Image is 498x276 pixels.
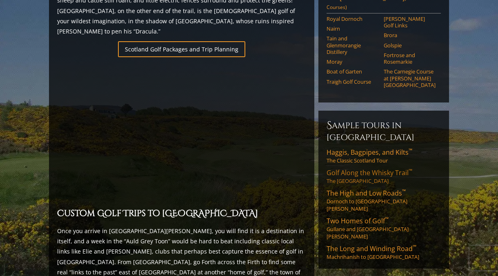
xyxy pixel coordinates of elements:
[384,32,436,38] a: Brora
[327,148,441,164] a: Haggis, Bagpipes, and Kilts™The Classic Scotland Tour
[384,16,436,29] a: [PERSON_NAME] Golf Links
[409,147,412,154] sup: ™
[327,68,378,75] a: Boat of Garten
[327,216,441,240] a: Two Homes of Golf™Gullane and [GEOGRAPHIC_DATA][PERSON_NAME]
[384,52,436,65] a: Fortrose and Rosemarkie
[57,207,306,221] h2: Custom Golf Trips to [GEOGRAPHIC_DATA]
[57,62,306,202] iframe: Sir-Nick-favorite-Open-Rota-Venues
[327,78,378,85] a: Traigh Golf Course
[327,119,441,143] h6: Sample Tours in [GEOGRAPHIC_DATA]
[409,167,412,174] sup: ™
[327,168,441,185] a: Golf Along the Whisky Trail™The [GEOGRAPHIC_DATA]
[384,42,436,49] a: Golspie
[402,188,406,195] sup: ™
[327,16,378,22] a: Royal Dornoch
[327,35,378,55] a: Tain and Glenmorangie Distillery
[327,189,441,212] a: The High and Low Roads™Dornoch to [GEOGRAPHIC_DATA][PERSON_NAME]
[384,68,436,88] a: The Carnegie Course at [PERSON_NAME][GEOGRAPHIC_DATA]
[413,243,416,250] sup: ™
[327,25,378,32] a: Nairn
[385,216,389,223] sup: ™
[327,189,406,198] span: The High and Low Roads
[327,168,412,177] span: Golf Along the Whisky Trail
[327,244,441,260] a: The Long and Winding Road™Machrihanish to [GEOGRAPHIC_DATA]
[327,148,412,157] span: Haggis, Bagpipes, and Kilts
[327,58,378,65] a: Moray
[327,216,389,225] span: Two Homes of Golf
[118,41,245,57] a: Scotland Golf Packages and Trip Planning
[327,244,416,253] span: The Long and Winding Road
